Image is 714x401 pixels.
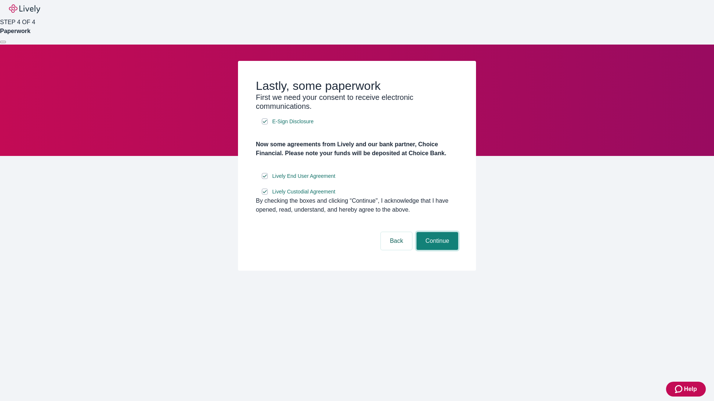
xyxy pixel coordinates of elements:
button: Continue [416,232,458,250]
span: Help [684,385,697,394]
h2: Lastly, some paperwork [256,79,458,93]
svg: Zendesk support icon [675,385,684,394]
button: Back [381,232,412,250]
span: Lively End User Agreement [272,172,335,180]
h3: First we need your consent to receive electronic communications. [256,93,458,111]
img: Lively [9,4,40,13]
button: Zendesk support iconHelp [666,382,706,397]
div: By checking the boxes and clicking “Continue", I acknowledge that I have opened, read, understand... [256,196,458,214]
span: Lively Custodial Agreement [272,188,335,196]
span: E-Sign Disclosure [272,118,313,125]
h4: Now some agreements from Lively and our bank partner, Choice Financial. Please note your funds wi... [256,140,458,158]
a: e-sign disclosure document [271,172,337,181]
a: e-sign disclosure document [271,117,315,126]
a: e-sign disclosure document [271,187,337,196]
